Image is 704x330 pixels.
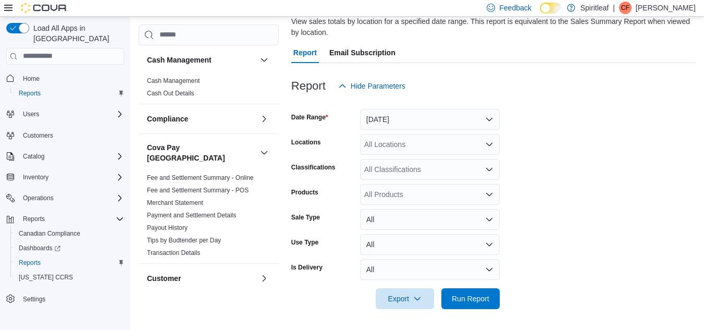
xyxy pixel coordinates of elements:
[23,295,45,303] span: Settings
[19,273,73,282] span: [US_STATE] CCRS
[360,259,500,280] button: All
[23,131,53,140] span: Customers
[147,114,188,124] h3: Compliance
[19,129,124,142] span: Customers
[485,140,493,149] button: Open list of options
[382,288,428,309] span: Export
[147,142,256,163] button: Cova Pay [GEOGRAPHIC_DATA]
[376,288,434,309] button: Export
[19,244,60,252] span: Dashboards
[10,241,128,255] a: Dashboards
[15,271,77,284] a: [US_STATE] CCRS
[291,16,690,38] div: View sales totals by location for a specified date range. This report is equivalent to the Sales ...
[334,76,410,96] button: Hide Parameters
[19,292,124,305] span: Settings
[15,87,45,100] a: Reports
[360,109,500,130] button: [DATE]
[452,294,489,304] span: Run Report
[19,213,124,225] span: Reports
[147,186,249,194] span: Fee and Settlement Summary - POS
[19,72,44,85] a: Home
[581,2,609,14] p: Spiritleaf
[2,170,128,185] button: Inventory
[291,113,328,121] label: Date Range
[147,187,249,194] a: Fee and Settlement Summary - POS
[147,89,194,97] span: Cash Out Details
[147,174,254,181] a: Fee and Settlement Summary - Online
[19,150,48,163] button: Catalog
[147,224,188,232] span: Payout History
[19,150,124,163] span: Catalog
[258,272,270,285] button: Customer
[360,209,500,230] button: All
[147,55,212,65] h3: Cash Management
[15,271,124,284] span: Washington CCRS
[23,215,45,223] span: Reports
[258,113,270,125] button: Compliance
[147,199,203,207] span: Merchant Statement
[258,54,270,66] button: Cash Management
[10,270,128,285] button: [US_STATE] CCRS
[23,152,44,161] span: Catalog
[147,199,203,206] a: Merchant Statement
[19,229,80,238] span: Canadian Compliance
[485,190,493,199] button: Open list of options
[636,2,696,14] p: [PERSON_NAME]
[23,110,39,118] span: Users
[19,259,41,267] span: Reports
[441,288,500,309] button: Run Report
[21,3,68,13] img: Cova
[23,75,40,83] span: Home
[147,90,194,97] a: Cash Out Details
[15,242,65,254] a: Dashboards
[19,192,124,204] span: Operations
[147,114,256,124] button: Compliance
[2,71,128,86] button: Home
[147,211,236,219] span: Payment and Settlement Details
[147,273,256,284] button: Customer
[19,72,124,85] span: Home
[485,165,493,174] button: Open list of options
[291,213,320,222] label: Sale Type
[293,42,317,63] span: Report
[147,77,200,85] span: Cash Management
[15,227,124,240] span: Canadian Compliance
[139,75,279,104] div: Cash Management
[147,249,200,256] a: Transaction Details
[2,128,128,143] button: Customers
[291,263,323,272] label: Is Delivery
[19,213,49,225] button: Reports
[147,77,200,84] a: Cash Management
[619,2,632,14] div: Chelsea F
[139,172,279,263] div: Cova Pay [GEOGRAPHIC_DATA]
[613,2,615,14] p: |
[10,86,128,101] button: Reports
[147,224,188,231] a: Payout History
[10,255,128,270] button: Reports
[19,192,58,204] button: Operations
[19,108,43,120] button: Users
[291,188,318,197] label: Products
[147,249,200,257] span: Transaction Details
[2,212,128,226] button: Reports
[291,238,318,247] label: Use Type
[15,256,45,269] a: Reports
[329,42,396,63] span: Email Subscription
[19,129,57,142] a: Customers
[147,273,181,284] h3: Customer
[23,173,48,181] span: Inventory
[15,87,124,100] span: Reports
[15,227,84,240] a: Canadian Compliance
[15,256,124,269] span: Reports
[291,80,326,92] h3: Report
[147,55,256,65] button: Cash Management
[15,242,124,254] span: Dashboards
[29,23,124,44] span: Load All Apps in [GEOGRAPHIC_DATA]
[291,138,321,146] label: Locations
[351,81,405,91] span: Hide Parameters
[19,171,53,184] button: Inventory
[147,236,221,245] span: Tips by Budtender per Day
[540,3,562,14] input: Dark Mode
